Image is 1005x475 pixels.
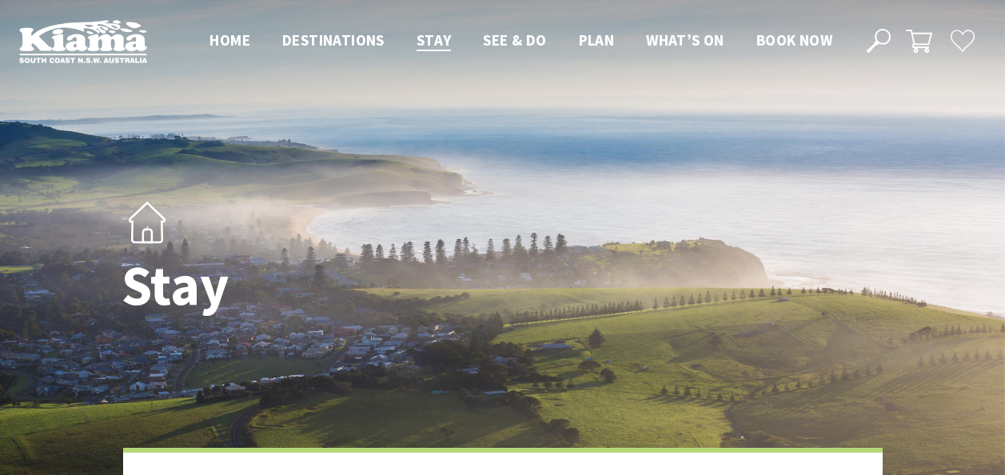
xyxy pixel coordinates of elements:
[19,19,147,63] img: Kiama Logo
[282,30,385,50] span: Destinations
[209,30,250,50] span: Home
[122,255,573,317] h1: Stay
[193,28,848,54] nav: Main Menu
[483,30,546,50] span: See & Do
[646,30,724,50] span: What’s On
[579,30,615,50] span: Plan
[417,30,452,50] span: Stay
[756,30,832,50] span: Book now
